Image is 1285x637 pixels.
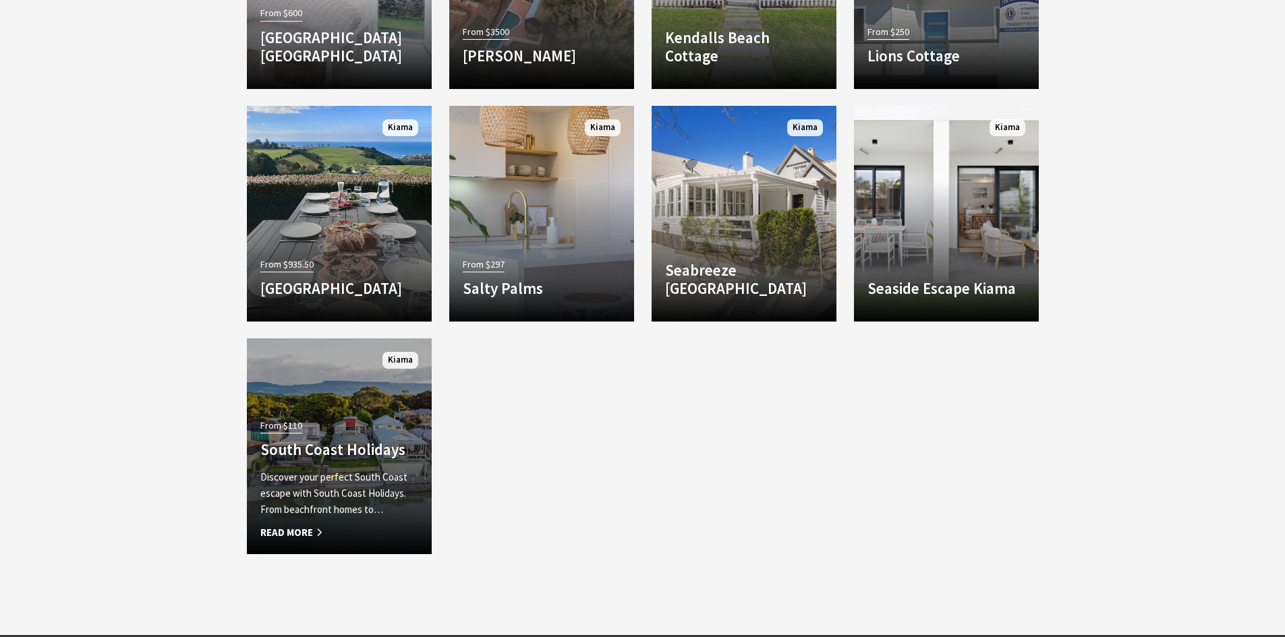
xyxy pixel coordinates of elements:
[260,279,418,298] h4: [GEOGRAPHIC_DATA]
[260,257,314,272] span: From $935.50
[260,469,418,518] p: Discover your perfect South Coast escape with South Coast Holidays. From beachfront homes to…
[449,106,634,322] a: From $297 Salty Palms Kiama
[382,119,418,136] span: Kiama
[867,47,1025,65] h4: Lions Cottage
[463,47,621,65] h4: [PERSON_NAME]
[787,119,823,136] span: Kiama
[463,279,621,298] h4: Salty Palms
[260,5,302,21] span: From $600
[585,119,621,136] span: Kiama
[247,106,432,322] a: From $935.50 [GEOGRAPHIC_DATA] Kiama
[382,352,418,369] span: Kiama
[665,261,823,298] h4: Seabreeze [GEOGRAPHIC_DATA]
[260,524,418,541] span: Read More
[463,24,509,40] span: From $3500
[652,106,836,322] a: Another Image Used Seabreeze [GEOGRAPHIC_DATA] Kiama
[260,28,418,65] h4: [GEOGRAPHIC_DATA] [GEOGRAPHIC_DATA]
[260,440,418,459] h4: South Coast Holidays
[463,257,505,272] span: From $297
[854,106,1039,322] a: Another Image Used Seaside Escape Kiama Kiama
[867,24,909,40] span: From $250
[260,418,302,433] span: From $110
[665,28,823,65] h4: Kendalls Beach Cottage
[247,338,432,554] a: Another Image Used From $110 South Coast Holidays Discover your perfect South Coast escape with S...
[867,279,1025,298] h4: Seaside Escape Kiama
[990,119,1025,136] span: Kiama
